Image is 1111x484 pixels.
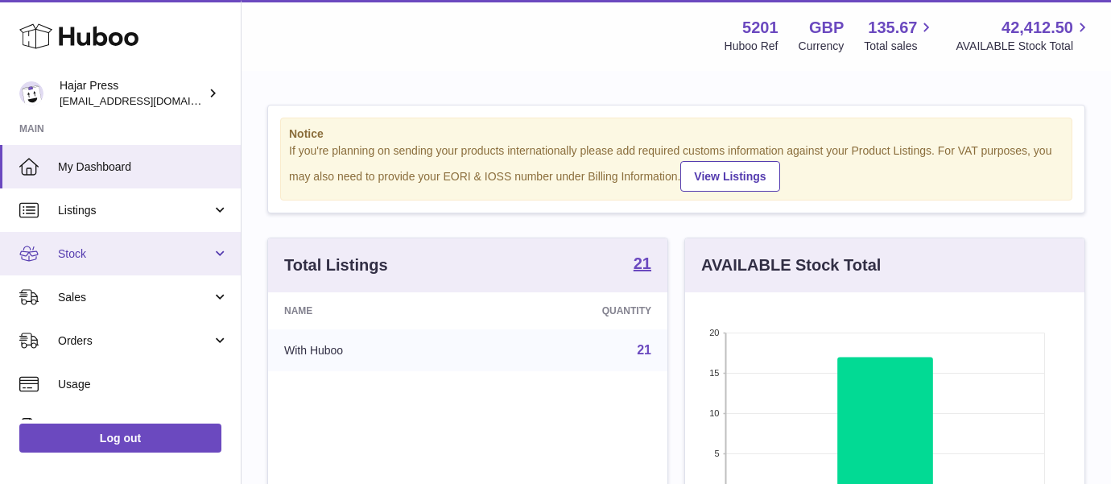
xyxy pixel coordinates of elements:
text: 10 [709,408,719,418]
strong: 5201 [742,17,779,39]
strong: GBP [809,17,844,39]
span: Orders [58,333,212,349]
span: Sales [58,290,212,305]
a: 135.67 Total sales [864,17,935,54]
a: View Listings [680,161,779,192]
a: 21 [634,255,651,275]
a: 42,412.50 AVAILABLE Stock Total [956,17,1092,54]
td: With Huboo [268,329,479,371]
span: 42,412.50 [1002,17,1073,39]
span: [EMAIL_ADDRESS][DOMAIN_NAME] [60,94,237,107]
th: Quantity [479,292,667,329]
strong: Notice [289,126,1064,142]
span: Usage [58,377,229,392]
span: My Dashboard [58,159,229,175]
text: 15 [709,368,719,378]
span: 135.67 [868,17,917,39]
strong: 21 [634,255,651,271]
h3: Total Listings [284,254,388,276]
div: Huboo Ref [725,39,779,54]
span: Stock [58,246,212,262]
div: Hajar Press [60,78,204,109]
div: If you're planning on sending your products internationally please add required customs informati... [289,143,1064,192]
span: Listings [58,203,212,218]
h3: AVAILABLE Stock Total [701,254,881,276]
a: 21 [637,343,651,357]
a: Log out [19,424,221,453]
text: 5 [714,449,719,458]
span: AVAILABLE Stock Total [956,39,1092,54]
th: Name [268,292,479,329]
text: 20 [709,328,719,337]
div: Currency [799,39,845,54]
img: editorial@hajarpress.com [19,81,43,105]
span: Total sales [864,39,935,54]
